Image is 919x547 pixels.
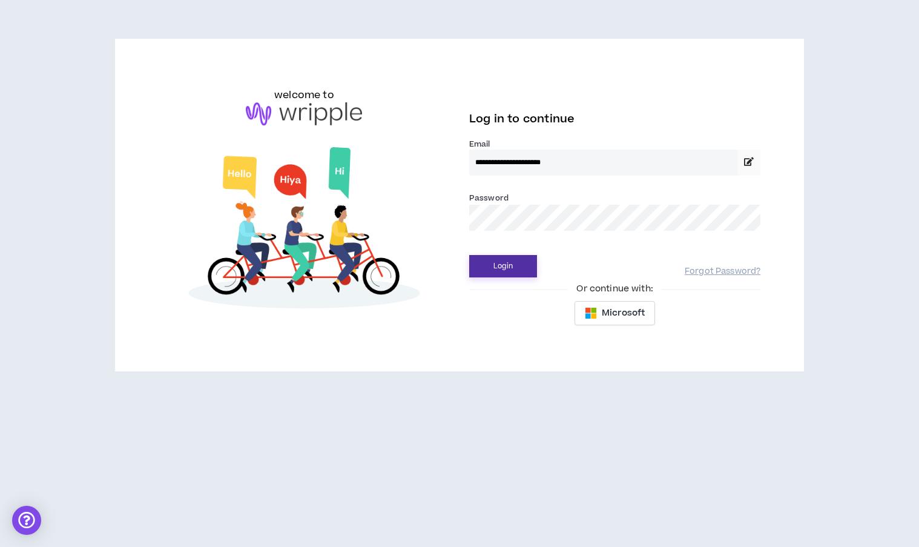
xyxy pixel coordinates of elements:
[12,506,41,535] div: Open Intercom Messenger
[602,307,645,320] span: Microsoft
[274,88,334,102] h6: welcome to
[568,282,661,296] span: Or continue with:
[159,138,450,322] img: Welcome to Wripple
[469,111,575,127] span: Log in to continue
[575,301,655,325] button: Microsoft
[469,255,537,277] button: Login
[469,139,760,150] label: Email
[469,193,509,204] label: Password
[246,102,362,125] img: logo-brand.png
[685,266,760,277] a: Forgot Password?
